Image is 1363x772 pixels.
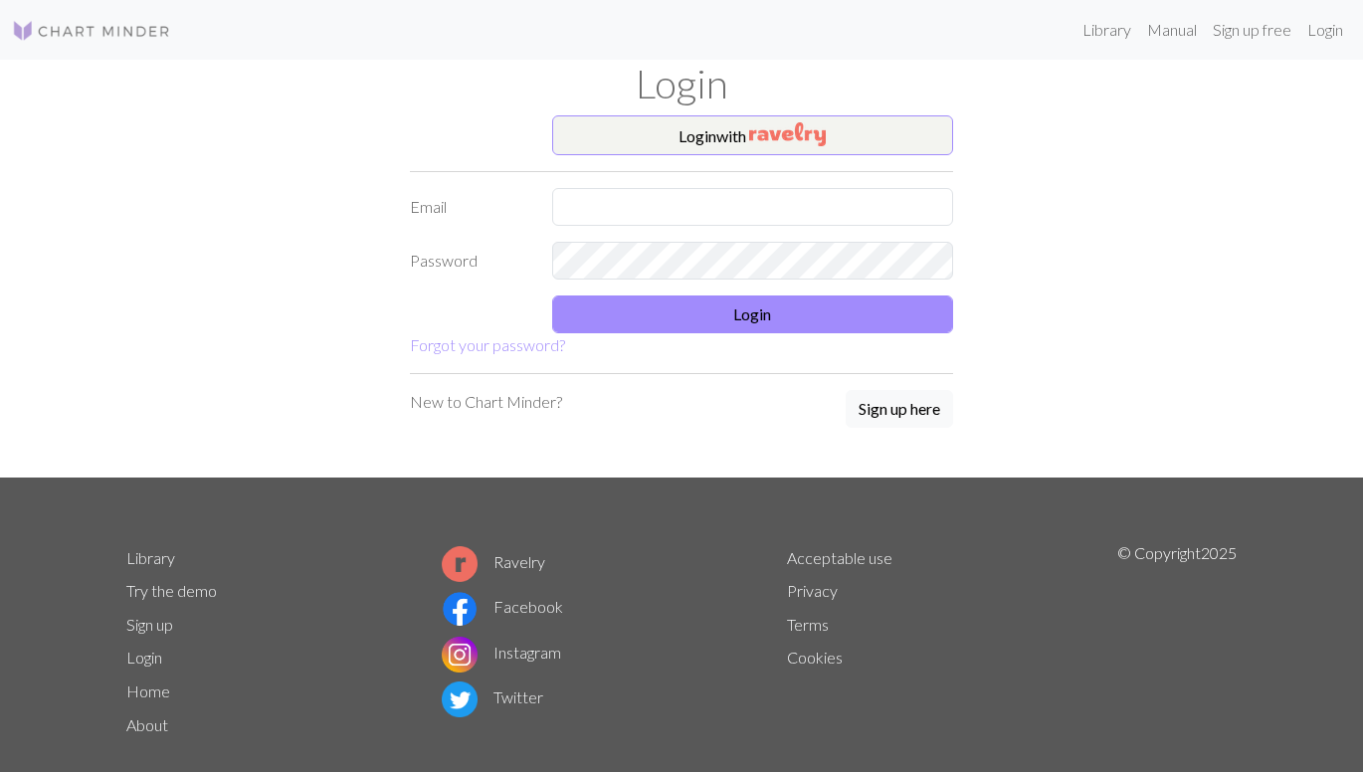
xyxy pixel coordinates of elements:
[114,60,1249,107] h1: Login
[1117,541,1237,742] p: © Copyright 2025
[442,591,478,627] img: Facebook logo
[442,687,543,706] a: Twitter
[1139,10,1205,50] a: Manual
[398,242,540,280] label: Password
[442,643,561,662] a: Instagram
[126,715,168,734] a: About
[126,648,162,667] a: Login
[552,295,954,333] button: Login
[442,552,545,571] a: Ravelry
[410,335,565,354] a: Forgot your password?
[398,188,540,226] label: Email
[787,615,829,634] a: Terms
[442,681,478,717] img: Twitter logo
[410,390,562,414] p: New to Chart Minder?
[126,681,170,700] a: Home
[749,122,826,146] img: Ravelry
[787,648,843,667] a: Cookies
[552,115,954,155] button: Loginwith
[442,546,478,582] img: Ravelry logo
[1205,10,1299,50] a: Sign up free
[787,548,892,567] a: Acceptable use
[126,615,173,634] a: Sign up
[442,637,478,673] img: Instagram logo
[1074,10,1139,50] a: Library
[126,548,175,567] a: Library
[846,390,953,430] a: Sign up here
[1299,10,1351,50] a: Login
[442,597,563,616] a: Facebook
[126,581,217,600] a: Try the demo
[787,581,838,600] a: Privacy
[846,390,953,428] button: Sign up here
[12,19,171,43] img: Logo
